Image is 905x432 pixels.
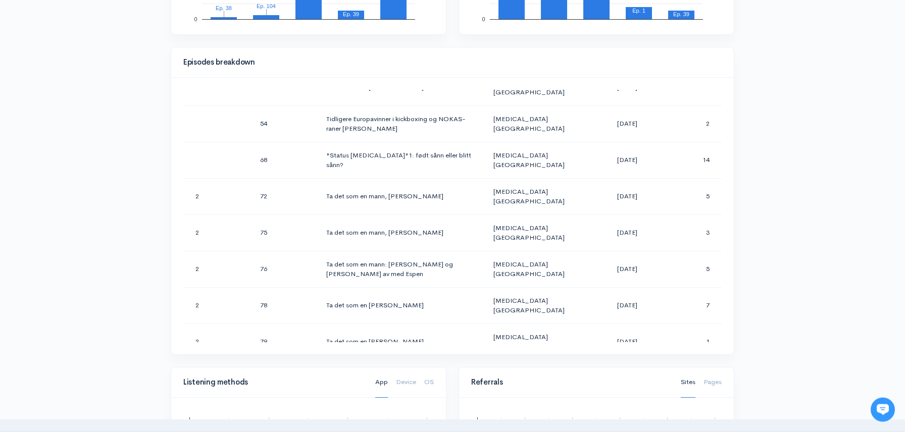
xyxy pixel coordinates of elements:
[183,323,252,360] td: 2
[183,178,252,214] td: 2
[591,251,664,287] td: [DATE]
[252,142,318,178] td: 68
[318,214,485,251] td: Ta det som en mann, [PERSON_NAME]
[703,367,722,398] a: Pages
[318,251,485,287] td: Ta det som en mann: [PERSON_NAME] og [PERSON_NAME] av med Espen
[591,214,664,251] td: [DATE]
[183,214,252,251] td: 2
[183,251,252,287] td: 2
[485,251,591,287] td: [MEDICAL_DATA] [GEOGRAPHIC_DATA]
[396,367,416,398] a: Device
[664,178,722,214] td: 5
[194,16,197,22] text: 0
[55,330,147,351] button: New conversation
[485,214,591,251] td: [MEDICAL_DATA] [GEOGRAPHIC_DATA]
[664,251,722,287] td: 5
[318,287,485,323] td: Ta det som en [PERSON_NAME]
[591,287,664,323] td: [DATE]
[252,287,318,323] td: 78
[681,367,695,398] a: Sites
[485,323,591,360] td: [MEDICAL_DATA] [GEOGRAPHIC_DATA]
[591,105,664,142] td: [DATE]
[471,378,669,387] h4: Referrals
[183,287,252,323] td: 2
[252,323,318,360] td: 79
[343,11,359,17] text: Ep. 39
[485,287,591,323] td: [MEDICAL_DATA] [GEOGRAPHIC_DATA]
[664,287,722,323] td: 7
[375,367,388,398] a: App
[318,105,485,142] td: Tidligere Europavinner i kickboxing og NOKAS-raner [PERSON_NAME]
[664,105,722,142] td: 2
[252,251,318,287] td: 76
[183,58,716,67] h4: Episodes breakdown
[482,16,485,22] text: 0
[591,142,664,178] td: [DATE]
[257,3,276,9] text: Ep. 104
[252,214,318,251] td: 75
[485,142,591,178] td: [MEDICAL_DATA] [GEOGRAPHIC_DATA]
[318,178,485,214] td: Ta det som en mann, [PERSON_NAME]
[664,214,722,251] td: 3
[632,8,645,14] text: Ep. 1
[318,142,485,178] td: "Status [MEDICAL_DATA]"1: født sånn eller blitt sånn?
[318,323,485,360] td: Ta det som en [PERSON_NAME]
[183,378,363,387] h4: Listening methods
[485,105,591,142] td: [MEDICAL_DATA] [GEOGRAPHIC_DATA]
[871,398,895,422] iframe: gist-messenger-bubble-iframe
[216,5,232,11] text: Ep. 38
[664,323,722,360] td: 1
[591,178,664,214] td: [DATE]
[424,367,434,398] a: OS
[673,11,689,17] text: Ep. 39
[252,105,318,142] td: 54
[485,178,591,214] td: [MEDICAL_DATA] [GEOGRAPHIC_DATA]
[65,337,121,345] span: New conversation
[664,142,722,178] td: 14
[591,323,664,360] td: [DATE]
[252,178,318,214] td: 72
